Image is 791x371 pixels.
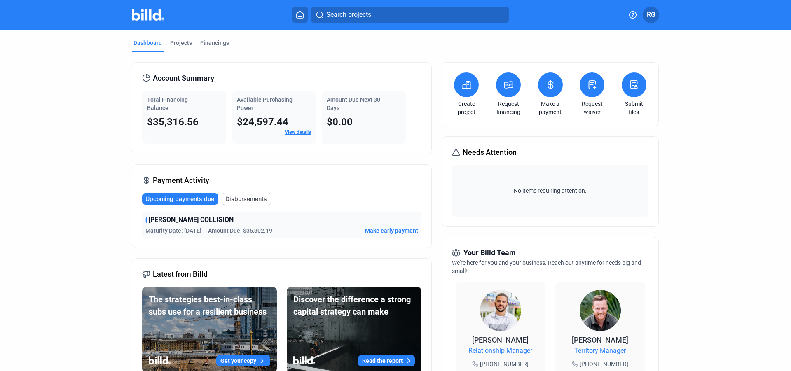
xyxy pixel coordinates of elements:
span: Payment Activity [153,175,209,186]
span: Account Summary [153,72,214,84]
span: Disbursements [225,195,267,203]
span: Amount Due: $35,302.19 [208,226,272,235]
a: Submit files [620,100,648,116]
span: Territory Manager [574,346,626,356]
button: Disbursements [222,193,271,205]
div: Discover the difference a strong capital strategy can make [293,293,415,318]
button: Upcoming payments due [142,193,218,205]
span: Available Purchasing Power [237,96,293,111]
span: Relationship Manager [468,346,532,356]
a: Request waiver [578,100,606,116]
span: Your Billd Team [463,247,516,259]
div: Projects [170,39,192,47]
a: Request financing [494,100,523,116]
img: Relationship Manager [480,290,521,331]
span: Upcoming payments due [145,195,214,203]
button: Read the report [358,355,415,366]
a: View details [285,129,311,135]
div: Financings [200,39,229,47]
span: $35,316.56 [147,116,199,128]
a: Create project [452,100,481,116]
span: Needs Attention [463,147,517,158]
button: RG [643,7,659,23]
img: Territory Manager [580,290,621,331]
span: Total Financing Balance [147,96,188,111]
span: Maturity Date: [DATE] [145,226,201,235]
span: Latest from Billd [153,268,208,280]
span: $24,597.44 [237,116,288,128]
span: [PERSON_NAME] COLLISION [149,215,234,225]
button: Make early payment [365,226,418,235]
span: Search projects [326,10,371,20]
span: We're here for you and your business. Reach out anytime for needs big and small! [452,259,641,274]
span: [PERSON_NAME] [572,336,628,344]
img: Billd Company Logo [132,9,164,21]
button: Get your copy [216,355,270,366]
span: RG [647,10,655,20]
span: $0.00 [327,116,353,128]
span: [PERSON_NAME] [472,336,529,344]
span: No items requiring attention. [455,187,645,195]
span: [PHONE_NUMBER] [480,360,529,368]
a: Make a payment [536,100,565,116]
span: [PHONE_NUMBER] [580,360,628,368]
span: Amount Due Next 30 Days [327,96,380,111]
div: Dashboard [133,39,162,47]
button: Search projects [311,7,509,23]
div: The strategies best-in-class subs use for a resilient business [149,293,270,318]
